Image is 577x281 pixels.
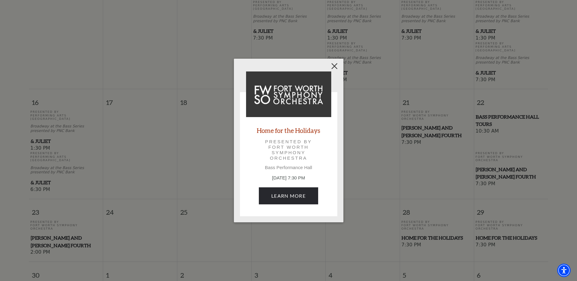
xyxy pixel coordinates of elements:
[246,175,331,182] p: [DATE] 7:30 PM
[246,71,331,117] img: Home for the Holidays
[246,165,331,170] p: Bass Performance Hall
[557,264,571,277] div: Accessibility Menu
[259,187,318,204] a: November 28, 7:30 PM Learn More
[328,60,340,72] button: Close
[255,139,323,161] p: Presented by Fort Worth Symphony Orchestra
[257,126,320,134] a: Home for the Holidays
